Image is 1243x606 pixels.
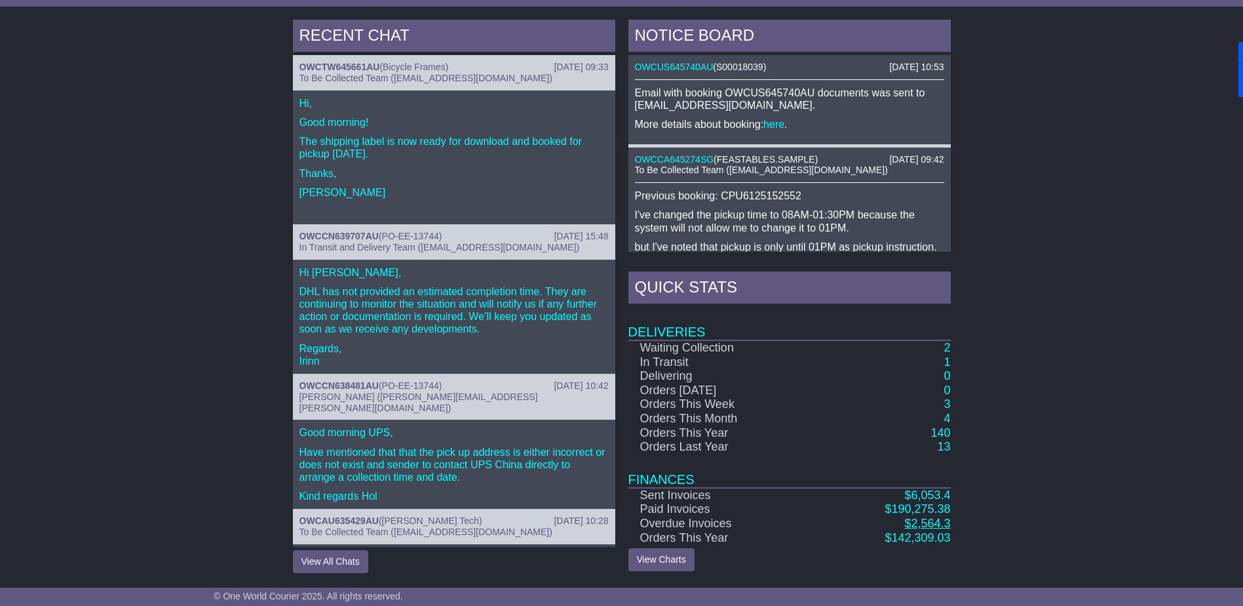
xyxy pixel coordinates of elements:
a: 0 [944,369,950,382]
p: Hi, [299,97,609,110]
p: More details about booking: . [635,118,944,131]
td: Delivering [628,369,817,384]
a: 4 [944,412,950,425]
div: RECENT CHAT [293,20,615,55]
a: $142,309.03 [885,531,950,544]
a: 3 [944,397,950,411]
p: I've changed the pickup time to 08AM-01:30PM because the system will not allow me to change it to... [635,209,944,233]
p: Good morning! [299,116,609,129]
span: 2,564.3 [911,517,950,530]
a: 140 [930,426,950,439]
p: Thanks, [299,167,609,180]
a: OWCCN639707AU [299,231,379,241]
a: here [763,119,784,130]
a: OWCCN638481AU [299,380,379,391]
span: To Be Collected Team ([EMAIL_ADDRESS][DOMAIN_NAME]) [299,527,552,537]
a: 2 [944,341,950,354]
span: 6,053.4 [911,489,950,502]
span: [PERSON_NAME] Tech [382,515,479,526]
p: Email with booking OWCUS645740AU documents was sent to [EMAIL_ADDRESS][DOMAIN_NAME]. [635,87,944,111]
span: PO-EE-13744 [382,231,439,241]
span: 190,275.38 [891,502,950,515]
a: OWCUS645740AU [635,62,714,72]
td: Orders This Year [628,426,817,441]
p: Hi [PERSON_NAME], [299,266,609,279]
div: ( ) [299,231,609,242]
div: [DATE] 10:42 [554,380,608,392]
td: Orders Last Year [628,440,817,455]
td: Finances [628,455,951,488]
div: [DATE] 09:33 [554,62,608,73]
span: FEASTABLES.SAMPLE [717,154,815,165]
p: Kind regards Hol [299,490,609,502]
p: Regards, Irinn [299,342,609,367]
button: View All Chats [293,550,368,573]
span: PO-EE-13744 [382,380,439,391]
span: [PERSON_NAME] ([PERSON_NAME][EMAIL_ADDRESS][PERSON_NAME][DOMAIN_NAME]) [299,392,538,413]
span: To Be Collected Team ([EMAIL_ADDRESS][DOMAIN_NAME]) [299,73,552,83]
p: but I've noted that pickup is only until 01PM as pickup instruction. [635,241,944,253]
p: Previous booking: CPU6125152552 [635,190,944,202]
p: Have mentioned that that the pick up address is either incorrect or does not exist and sender to ... [299,446,609,484]
a: OWCTW645661AU [299,62,380,72]
a: View Charts [628,548,695,571]
span: 142,309.03 [891,531,950,544]
div: [DATE] 10:53 [889,62,944,73]
td: Paid Invoices [628,502,817,517]
p: Good morning UPS, [299,426,609,439]
td: Waiting Collection [628,340,817,355]
span: To Be Collected Team ([EMAIL_ADDRESS][DOMAIN_NAME]) [635,165,888,175]
td: Orders [DATE] [628,384,817,398]
a: $6,053.4 [904,489,950,502]
a: OWCAU635429AU [299,515,379,526]
div: Quick Stats [628,272,951,307]
td: Orders This Month [628,412,817,426]
div: [DATE] 10:28 [554,515,608,527]
div: [DATE] 09:42 [889,154,944,165]
a: 0 [944,384,950,397]
td: Sent Invoices [628,488,817,503]
span: In Transit and Delivery Team ([EMAIL_ADDRESS][DOMAIN_NAME]) [299,242,580,253]
a: OWCCA645274SG [635,154,714,165]
div: ( ) [299,380,609,392]
a: $190,275.38 [885,502,950,515]
p: The shipping label is now ready for download and booked for pickup [DATE]. [299,135,609,160]
div: ( ) [635,154,944,165]
p: [PERSON_NAME] [299,186,609,199]
div: ( ) [299,62,609,73]
span: Bicycle Frames [383,62,446,72]
span: © One World Courier 2025. All rights reserved. [214,591,403,601]
p: DHL has not provided an estimated completion time. They are continuing to monitor the situation a... [299,285,609,336]
div: NOTICE BOARD [628,20,951,55]
a: 1 [944,355,950,369]
td: Deliveries [628,307,951,340]
td: Orders This Week [628,397,817,412]
td: In Transit [628,355,817,370]
div: [DATE] 15:48 [554,231,608,242]
td: Orders This Year [628,531,817,546]
div: ( ) [635,62,944,73]
a: $2,564.3 [904,517,950,530]
td: Overdue Invoices [628,517,817,531]
div: ( ) [299,515,609,527]
a: 13 [937,440,950,453]
span: S00018039 [716,62,763,72]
